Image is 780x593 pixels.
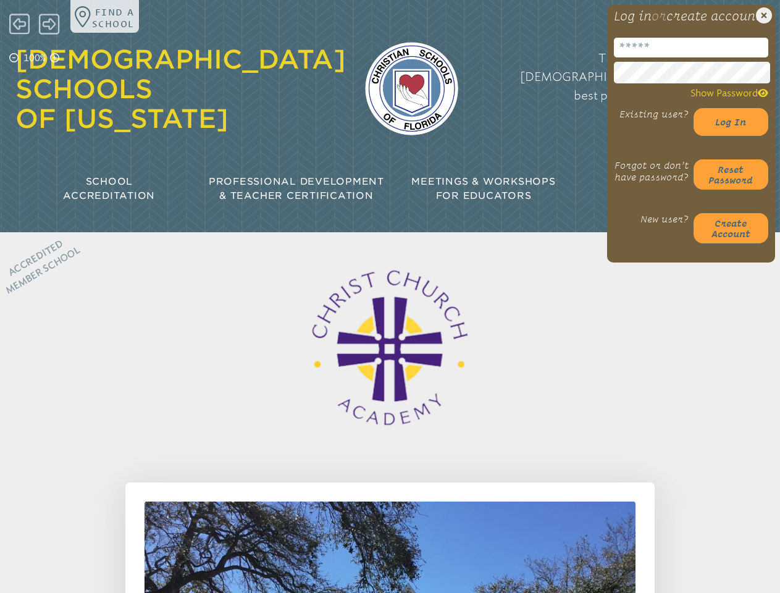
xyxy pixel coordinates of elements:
[9,12,30,36] span: Back
[614,9,768,23] h1: Log in create account
[614,159,689,183] p: Forgot or don’t have password?
[209,175,384,201] span: Professional Development & Teacher Certification
[614,213,689,225] p: New user?
[694,159,768,190] button: Resetpassword
[614,108,689,120] p: Existing user?
[690,87,768,99] span: Show Password
[694,108,768,136] button: Log in
[63,175,155,201] span: School Accreditation
[21,51,48,65] p: 100%
[92,6,135,30] p: Find a school
[39,12,59,36] span: Forward
[365,42,459,136] img: csf-logo-web-colors.png
[15,44,346,134] a: [DEMOGRAPHIC_DATA] Schools of [US_STATE]
[411,175,555,201] span: Meetings & Workshops for Educators
[694,213,768,243] button: Createaccount
[652,9,666,23] span: or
